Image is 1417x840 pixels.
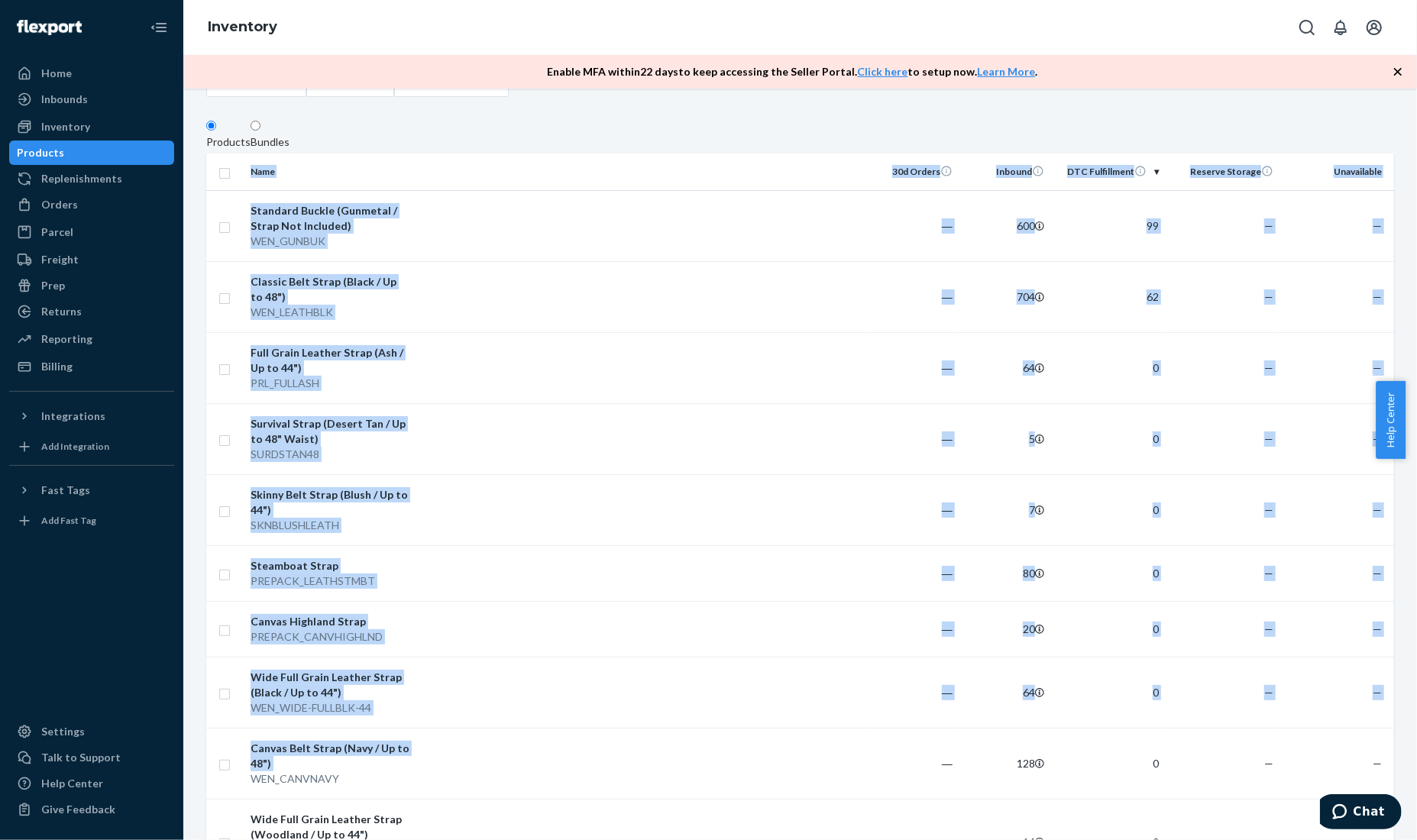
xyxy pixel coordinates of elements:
button: Open Search Box [1292,12,1322,43]
button: Give Feedback [9,797,174,822]
div: Steamboat Strap [251,558,410,573]
td: 80 [959,545,1050,601]
div: Skinny Belt Strap (Blush / Up to 44") [251,487,410,518]
div: WEN_WIDE-FULLBLK-44 [251,700,410,716]
span: — [1264,622,1273,635]
button: Help Center [1376,381,1406,459]
div: Settings [41,724,85,739]
span: — [1373,290,1382,303]
div: Orders [41,197,78,212]
span: — [1373,432,1382,445]
a: Inventory [208,18,277,35]
a: Replenishments [9,166,174,191]
a: Inventory [9,115,174,139]
span: — [1373,219,1382,232]
button: Talk to Support [9,745,174,770]
td: 62 [1050,261,1165,332]
td: 0 [1050,403,1165,474]
div: Parcel [41,225,73,240]
a: Parcel [9,220,174,244]
div: Integrations [41,409,105,424]
td: 64 [959,332,1050,403]
div: Reporting [41,331,92,347]
div: Survival Strap (Desert Tan / Up to 48" Waist) [251,416,410,447]
input: Products [206,121,216,131]
a: Reporting [9,327,174,351]
td: 5 [959,403,1050,474]
div: Canvas Belt Strap (Navy / Up to 48") [251,741,410,771]
div: Billing [41,359,73,374]
td: 600 [959,190,1050,261]
div: Full Grain Leather Strap (Ash / Up to 44") [251,345,410,376]
a: Help Center [9,771,174,796]
span: — [1264,219,1273,232]
a: Add Fast Tag [9,509,174,533]
td: 0 [1050,545,1165,601]
td: 0 [1050,728,1165,799]
th: Name [244,153,416,190]
td: 99 [1050,190,1165,261]
div: Add Integration [41,440,109,453]
iframe: Opens a widget where you can chat to one of our agents [1320,794,1402,832]
span: — [1264,290,1273,303]
td: 0 [1050,332,1165,403]
td: 7 [959,474,1050,545]
td: 20 [959,601,1050,657]
span: — [1373,622,1382,635]
a: Add Integration [9,435,174,459]
a: Inbounds [9,87,174,111]
img: Flexport logo [17,20,82,35]
ol: breadcrumbs [196,5,290,50]
span: — [1264,432,1273,445]
span: — [1264,567,1273,580]
button: Integrations [9,404,174,428]
a: Prep [9,273,174,298]
div: Inventory [41,119,90,134]
div: WEN_CANVNAVY [251,771,410,787]
span: — [1373,757,1382,770]
div: Canvas Highland Strap [251,614,410,629]
button: Open account menu [1359,12,1390,43]
div: Help Center [41,776,103,791]
a: Home [9,61,174,86]
button: Fast Tags [9,478,174,502]
a: Orders [9,192,174,217]
div: PREPACK_CANVHIGHLND [251,629,410,645]
span: — [1264,686,1273,699]
div: WEN_LEATHBLK [251,305,410,320]
th: DTC Fulfillment [1050,153,1165,190]
a: Products [9,141,174,165]
td: 0 [1050,601,1165,657]
td: ― [867,190,959,261]
span: — [1373,567,1382,580]
button: Open notifications [1325,12,1356,43]
div: Bundles [251,134,290,150]
a: Returns [9,299,174,324]
td: 704 [959,261,1050,332]
td: ― [867,728,959,799]
td: 0 [1050,657,1165,728]
td: ― [867,474,959,545]
a: Billing [9,354,174,379]
div: Classic Belt Strap (Black / Up to 48") [251,274,410,305]
a: Freight [9,247,174,272]
th: Reserve Storage [1165,153,1280,190]
div: Replenishments [41,171,122,186]
a: Learn More [978,65,1036,78]
td: ― [867,601,959,657]
div: SKNBLUSHLEATH [251,518,410,533]
div: Give Feedback [41,802,115,817]
span: — [1373,686,1382,699]
div: Home [41,66,72,81]
p: Enable MFA within 22 days to keep accessing the Seller Portal. to setup now. . [548,64,1038,79]
th: 30d Orders [867,153,959,190]
button: Close Navigation [144,12,174,43]
div: WEN_GUNBUK [251,234,410,249]
td: ― [867,332,959,403]
div: Talk to Support [41,750,121,765]
td: ― [867,657,959,728]
div: PRL_FULLASH [251,376,410,391]
td: 0 [1050,474,1165,545]
input: Bundles [251,121,260,131]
